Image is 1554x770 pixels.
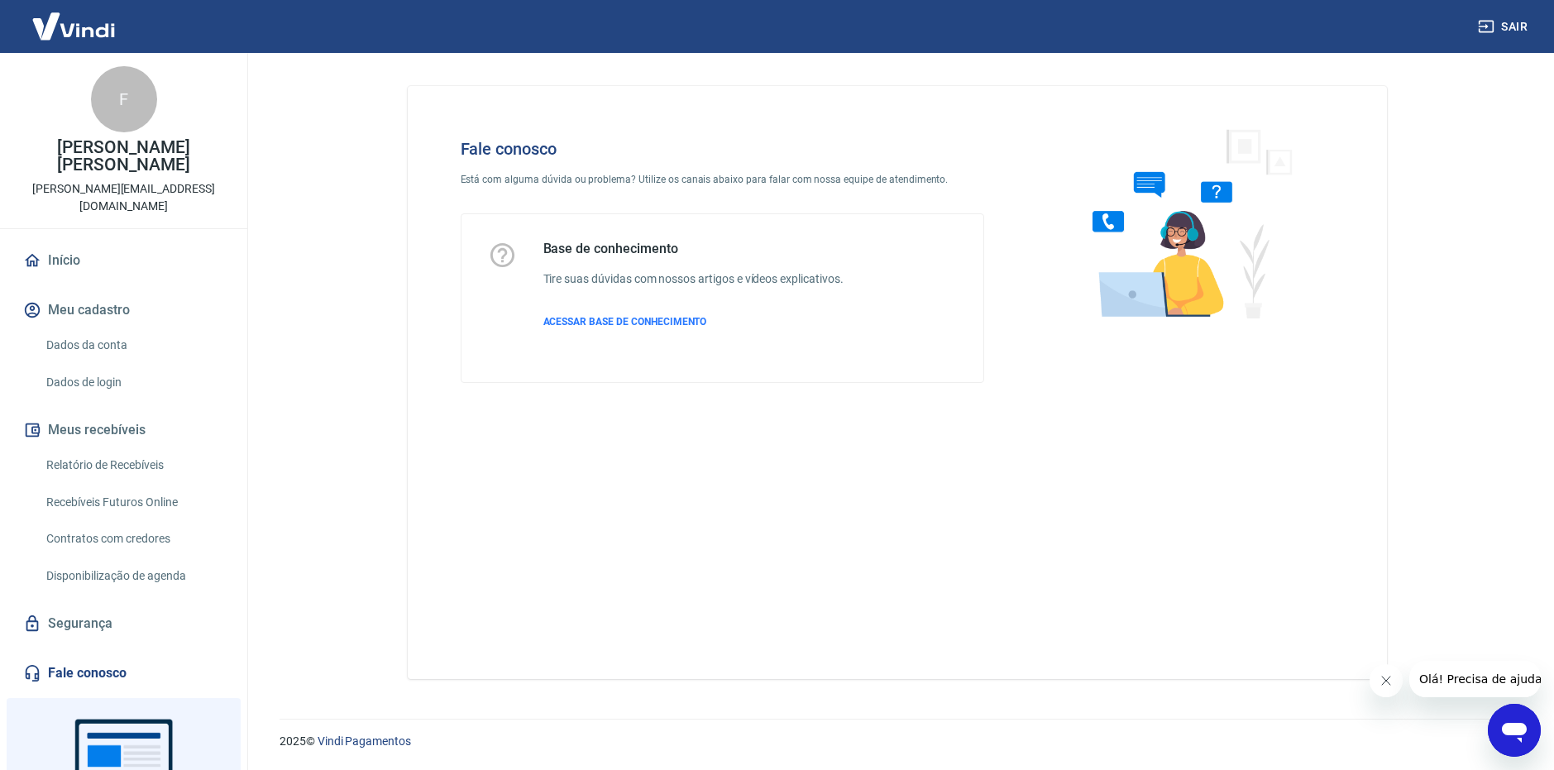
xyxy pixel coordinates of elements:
span: ACESSAR BASE DE CONHECIMENTO [543,316,707,328]
iframe: Botão para abrir a janela de mensagens [1488,704,1541,757]
a: Segurança [20,605,227,642]
h5: Base de conhecimento [543,241,844,257]
p: 2025 © [280,733,1514,750]
button: Meus recebíveis [20,412,227,448]
div: F [91,66,157,132]
a: Vindi Pagamentos [318,734,411,748]
a: Dados da conta [40,328,227,362]
a: Dados de login [40,366,227,399]
p: Está com alguma dúvida ou problema? Utilize os canais abaixo para falar com nossa equipe de atend... [461,172,985,187]
button: Meu cadastro [20,292,227,328]
a: Contratos com credores [40,522,227,556]
span: Olá! Precisa de ajuda? [10,12,139,25]
a: Início [20,242,227,279]
a: Recebíveis Futuros Online [40,485,227,519]
img: Fale conosco [1059,112,1311,333]
a: Fale conosco [20,655,227,691]
button: Sair [1475,12,1534,42]
iframe: Mensagem da empresa [1409,661,1541,697]
p: [PERSON_NAME][EMAIL_ADDRESS][DOMAIN_NAME] [13,180,234,215]
a: ACESSAR BASE DE CONHECIMENTO [543,314,844,329]
img: Vindi [20,1,127,51]
p: [PERSON_NAME] [PERSON_NAME] [13,139,234,174]
h6: Tire suas dúvidas com nossos artigos e vídeos explicativos. [543,270,844,288]
iframe: Fechar mensagem [1370,664,1403,697]
a: Relatório de Recebíveis [40,448,227,482]
a: Disponibilização de agenda [40,559,227,593]
h4: Fale conosco [461,139,985,159]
